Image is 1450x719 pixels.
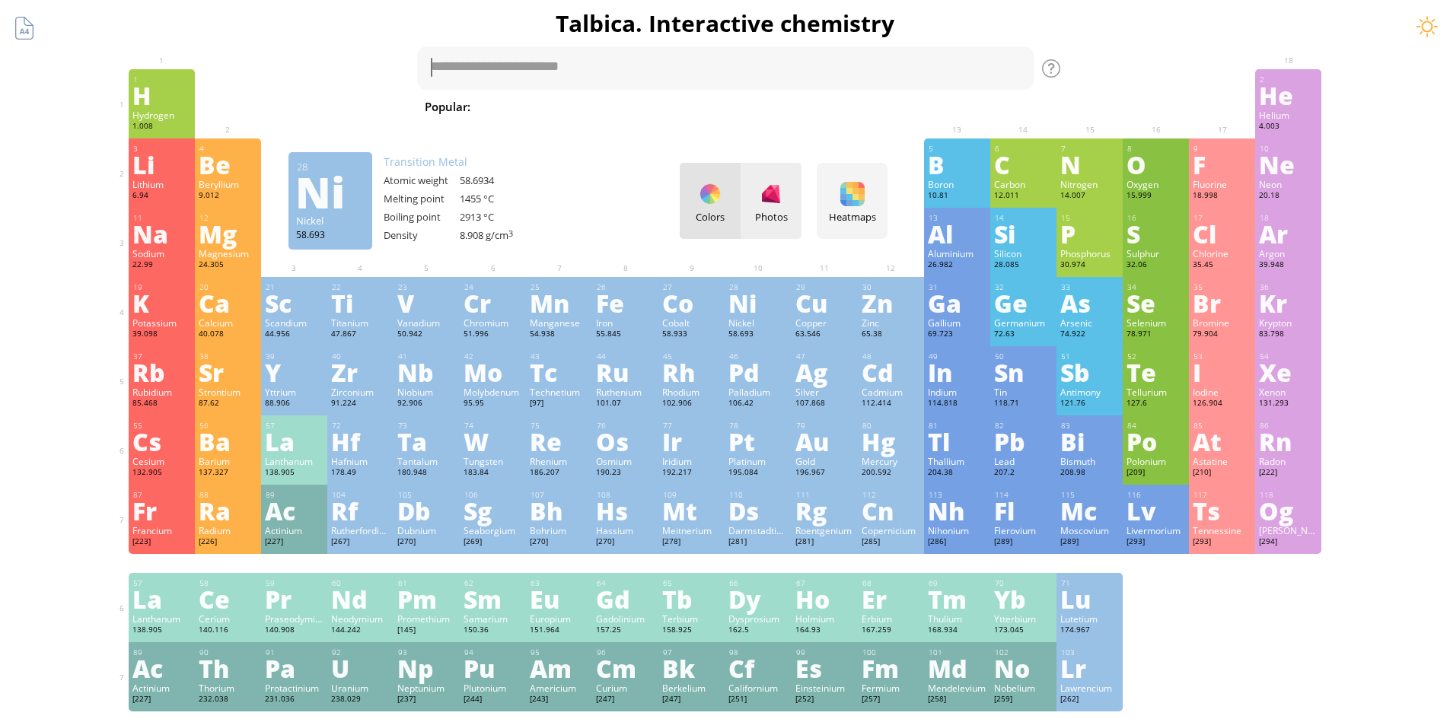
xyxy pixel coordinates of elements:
[199,455,257,467] div: Barium
[596,429,655,453] div: Os
[728,386,787,398] div: Palladium
[1193,398,1251,410] div: 126.904
[133,75,191,84] div: 1
[657,107,661,116] sub: 2
[597,352,655,361] div: 44
[398,282,456,292] div: 23
[1127,178,1185,190] div: Oxygen
[332,352,390,361] div: 40
[1060,455,1119,467] div: Bismuth
[862,398,920,410] div: 112.414
[331,291,390,315] div: Ti
[1127,329,1185,341] div: 78.971
[728,329,787,341] div: 58.693
[1127,455,1185,467] div: Polonium
[663,282,721,292] div: 27
[530,329,588,341] div: 54.938
[663,421,721,431] div: 77
[1259,178,1318,190] div: Neon
[994,221,1053,246] div: Si
[397,291,456,315] div: V
[582,97,633,116] span: Water
[795,429,854,453] div: Au
[1259,429,1318,453] div: Rn
[1193,329,1251,341] div: 79.904
[133,282,191,292] div: 19
[862,282,920,292] div: 30
[705,107,709,116] sub: 2
[1193,360,1251,384] div: I
[1061,213,1119,223] div: 15
[994,259,1053,272] div: 28.085
[741,210,801,224] div: Photos
[1127,352,1185,361] div: 52
[928,291,986,315] div: Ga
[265,386,323,398] div: Yttrium
[728,455,787,467] div: Platinum
[728,398,787,410] div: 106.42
[729,352,787,361] div: 46
[596,317,655,329] div: Iron
[795,329,854,341] div: 63.546
[995,352,1053,361] div: 50
[1127,190,1185,202] div: 15.999
[729,282,787,292] div: 28
[662,329,721,341] div: 58.933
[995,144,1053,154] div: 6
[133,213,191,223] div: 11
[795,386,854,398] div: Silver
[265,429,323,453] div: La
[929,144,986,154] div: 5
[1259,259,1318,272] div: 39.948
[199,429,257,453] div: Ba
[132,259,191,272] div: 22.99
[265,291,323,315] div: Sc
[1060,398,1119,410] div: 121.76
[928,247,986,259] div: Aluminium
[994,386,1053,398] div: Tin
[789,97,885,116] span: H SO + NaOH
[1259,109,1318,121] div: Helium
[530,429,588,453] div: Re
[199,386,257,398] div: Strontium
[464,398,522,410] div: 95.95
[1060,317,1119,329] div: Arsenic
[796,421,854,431] div: 79
[1193,291,1251,315] div: Br
[1260,75,1318,84] div: 2
[464,386,522,398] div: Molybdenum
[725,107,730,116] sub: 4
[460,210,536,224] div: 2913 °C
[1193,429,1251,453] div: At
[1127,291,1185,315] div: Se
[596,360,655,384] div: Ru
[530,360,588,384] div: Tc
[1193,152,1251,177] div: F
[1127,429,1185,453] div: Po
[460,228,536,242] div: 8.908 g/cm
[1127,259,1185,272] div: 32.06
[531,421,588,431] div: 75
[132,429,191,453] div: Cs
[398,352,456,361] div: 41
[199,144,257,154] div: 4
[132,152,191,177] div: Li
[331,317,390,329] div: Titanium
[862,429,920,453] div: Hg
[862,329,920,341] div: 65.38
[662,386,721,398] div: Rhodium
[199,291,257,315] div: Ca
[994,291,1053,315] div: Ge
[862,317,920,329] div: Zinc
[331,386,390,398] div: Zirconium
[508,228,513,239] sup: 3
[1193,421,1251,431] div: 85
[1127,398,1185,410] div: 127.6
[1259,247,1318,259] div: Argon
[1061,282,1119,292] div: 33
[862,291,920,315] div: Zn
[1260,352,1318,361] div: 54
[994,429,1053,453] div: Pb
[1259,221,1318,246] div: Ar
[199,398,257,410] div: 87.62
